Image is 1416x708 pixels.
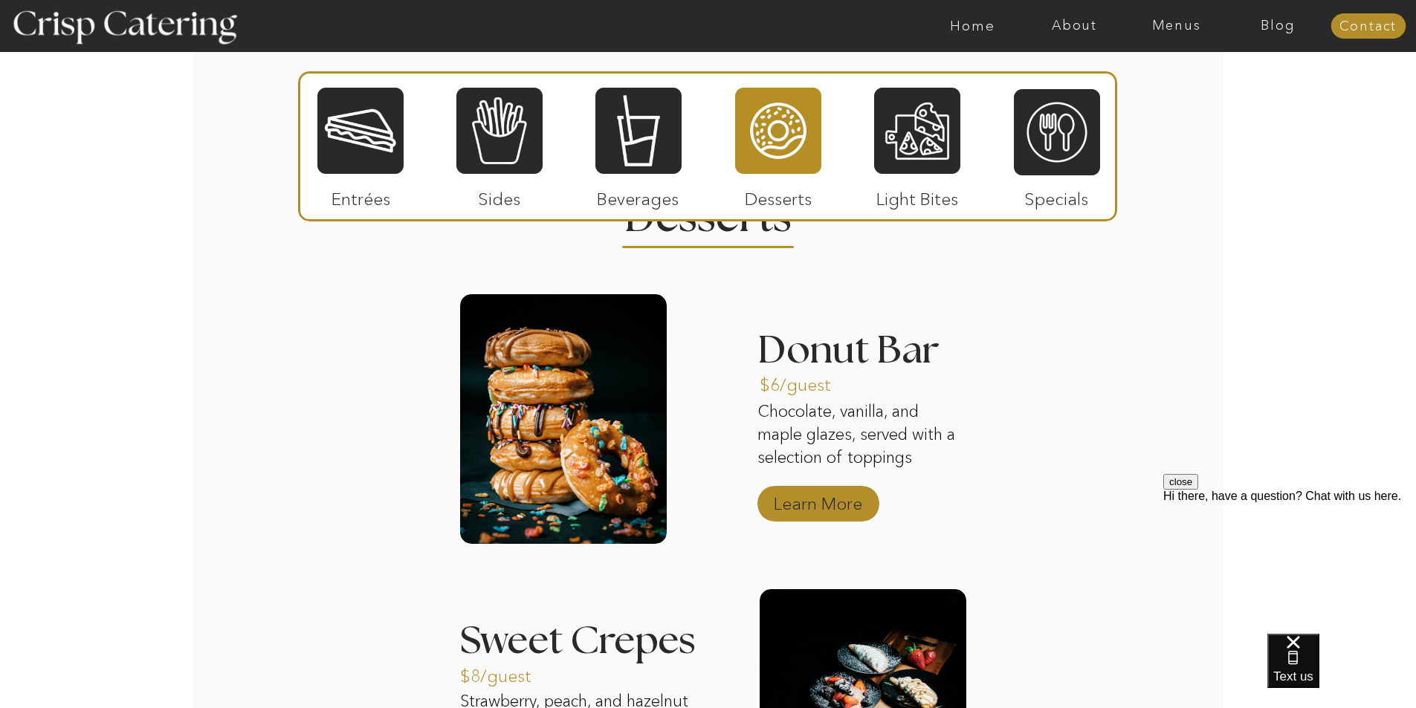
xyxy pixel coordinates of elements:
[1024,19,1125,33] a: About
[612,197,805,226] h2: Desserts
[729,174,828,217] p: Desserts
[760,360,859,403] a: $6/guest
[922,19,1024,33] a: Home
[1007,174,1106,217] p: Specials
[757,400,964,472] p: Chocolate, vanilla, and maple glazes, served with a selection of toppings
[1331,19,1406,34] a: Contact
[311,174,410,217] p: Entrées
[1125,19,1227,33] a: Menus
[1163,474,1416,652] iframe: podium webchat widget prompt
[868,174,967,217] p: Light Bites
[769,478,867,522] a: Learn More
[460,651,559,694] a: $8/guest
[1227,19,1329,33] a: Blog
[757,331,1015,376] h3: Donut Bar
[1267,634,1416,708] iframe: podium webchat widget bubble
[450,174,549,217] p: Sides
[589,174,688,217] p: Beverages
[460,622,734,660] h3: Sweet Crepes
